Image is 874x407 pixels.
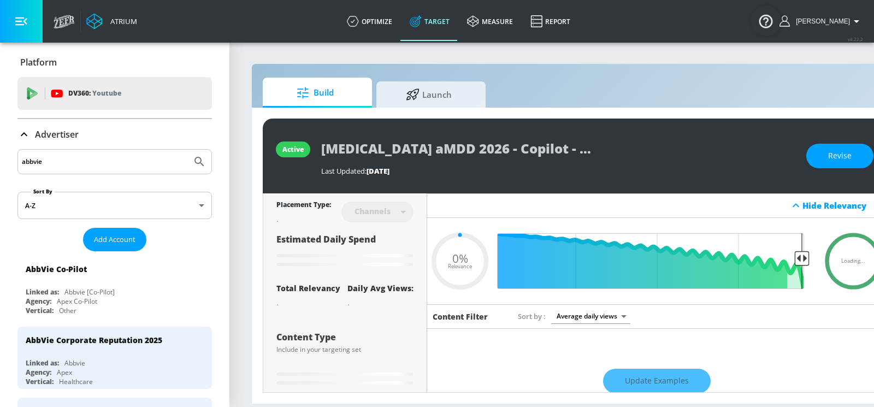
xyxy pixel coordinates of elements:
[276,283,340,293] div: Total Relevancy
[751,5,781,36] button: Open Resource Center
[26,358,59,368] div: Linked as:
[806,144,873,168] button: Revise
[504,233,810,289] input: Final Threshold
[276,333,414,341] div: Content Type
[17,119,212,150] div: Advertiser
[59,306,76,315] div: Other
[17,192,212,219] div: A-Z
[17,256,212,318] div: AbbVie Co-PilotLinked as:Abbvie [Co-Pilot]Agency:Apex Co-PilotVertical:Other
[792,17,850,25] span: login as: yen.lopezgallardo@zefr.com
[841,258,865,264] span: Loading...
[31,188,55,195] label: Sort By
[57,368,72,377] div: Apex
[828,149,852,163] span: Revise
[26,377,54,386] div: Vertical:
[276,200,331,211] div: Placement Type:
[187,150,211,174] button: Submit Search
[26,287,59,297] div: Linked as:
[86,13,137,30] a: Atrium
[349,207,396,216] div: Channels
[92,87,121,99] p: Youtube
[35,128,79,140] p: Advertiser
[779,15,863,28] button: [PERSON_NAME]
[347,283,414,293] div: Daily Avg Views:
[276,233,414,270] div: Estimated Daily Spend
[321,166,795,176] div: Last Updated:
[26,335,162,345] div: AbbVie Corporate Reputation 2025
[458,2,522,41] a: measure
[387,81,470,108] span: Launch
[17,327,212,389] div: AbbVie Corporate Reputation 2025Linked as:AbbvieAgency:ApexVertical:Healthcare
[518,311,546,321] span: Sort by
[401,2,458,41] a: Target
[26,297,51,306] div: Agency:
[22,155,187,169] input: Search by name
[551,309,630,323] div: Average daily views
[64,287,115,297] div: Abbvie [Co-Pilot]
[68,87,121,99] p: DV360:
[57,297,97,306] div: Apex Co-Pilot
[26,306,54,315] div: Vertical:
[448,264,472,269] span: Relevance
[106,16,137,26] div: Atrium
[83,228,146,251] button: Add Account
[282,145,304,154] div: active
[522,2,579,41] a: Report
[848,36,863,42] span: v 4.22.2
[17,47,212,78] div: Platform
[433,311,488,322] h6: Content Filter
[276,346,414,353] div: Include in your targeting set
[59,377,93,386] div: Healthcare
[94,233,135,246] span: Add Account
[276,233,376,245] span: Estimated Daily Spend
[367,166,389,176] span: [DATE]
[20,56,57,68] p: Platform
[452,252,468,264] span: 0%
[338,2,401,41] a: optimize
[17,77,212,110] div: DV360: Youtube
[64,358,85,368] div: Abbvie
[26,368,51,377] div: Agency:
[26,264,87,274] div: AbbVie Co-Pilot
[274,80,357,106] span: Build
